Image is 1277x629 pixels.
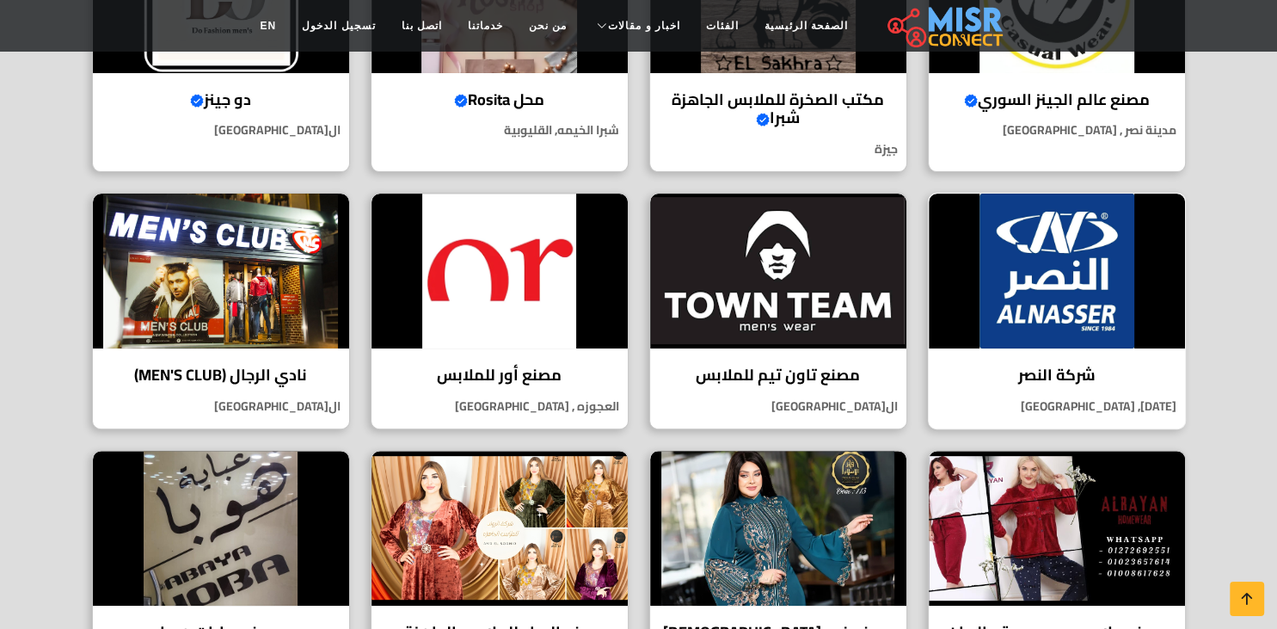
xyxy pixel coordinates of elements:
a: خدماتنا [455,9,516,42]
svg: Verified account [454,94,468,108]
a: EN [248,9,290,42]
svg: Verified account [964,94,978,108]
svg: Verified account [190,94,204,108]
h4: مصنع أور للملابس [384,366,615,385]
img: شركة النصر [929,194,1185,348]
a: اتصل بنا [389,9,455,42]
p: ال[GEOGRAPHIC_DATA] [650,398,906,416]
img: مصنع عبايات هوبا [93,451,349,606]
img: مصنع تاون تيم للملابس [650,194,906,348]
h4: مصنع تاون تيم للملابس [663,366,893,385]
h4: مصنع عالم الجينز السوري [942,90,1172,109]
a: الصفحة الرئيسية [752,9,861,42]
a: اخبار و مقالات [580,9,693,42]
p: جيزة [650,140,906,158]
p: ال[GEOGRAPHIC_DATA] [93,398,349,416]
p: شبرا الخيمه, القليوبية [371,121,628,139]
img: main.misr_connect [887,4,1003,47]
h4: مكتب الصخرة للملابس الجاهزة شبرا [663,90,893,127]
img: مصنع أور للملابس [371,194,628,348]
span: اخبار و مقالات [608,18,680,34]
a: شركة النصر شركة النصر [DATE], [GEOGRAPHIC_DATA] [918,193,1196,429]
p: ال[GEOGRAPHIC_DATA] [93,121,349,139]
h4: نادي الرجال (MEN'S CLUB) [106,366,336,385]
h4: دو جينز [106,90,336,109]
img: مصنع ملابس حريمي بيتي الريان [929,451,1185,606]
a: من نحن [516,9,580,42]
svg: Verified account [756,113,770,126]
img: مصنع فجر الإسلام للعبايات الخليجية [650,451,906,606]
img: مصنع الرواد للملابس الجاهزة - عبايات إستقبال [371,451,628,606]
h4: شركة النصر [942,366,1172,385]
img: نادي الرجال (MEN'S CLUB) [93,194,349,348]
a: مصنع أور للملابس مصنع أور للملابس العجوزه , [GEOGRAPHIC_DATA] [360,193,639,429]
a: مصنع تاون تيم للملابس مصنع تاون تيم للملابس ال[GEOGRAPHIC_DATA] [639,193,918,429]
a: تسجيل الدخول [289,9,388,42]
p: مدينة نصر , [GEOGRAPHIC_DATA] [929,121,1185,139]
p: العجوزه , [GEOGRAPHIC_DATA] [371,398,628,416]
a: الفئات [693,9,752,42]
a: نادي الرجال (MEN'S CLUB) نادي الرجال (MEN'S CLUB) ال[GEOGRAPHIC_DATA] [82,193,360,429]
p: [DATE], [GEOGRAPHIC_DATA] [929,398,1185,416]
h4: محل Rosita [384,90,615,109]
